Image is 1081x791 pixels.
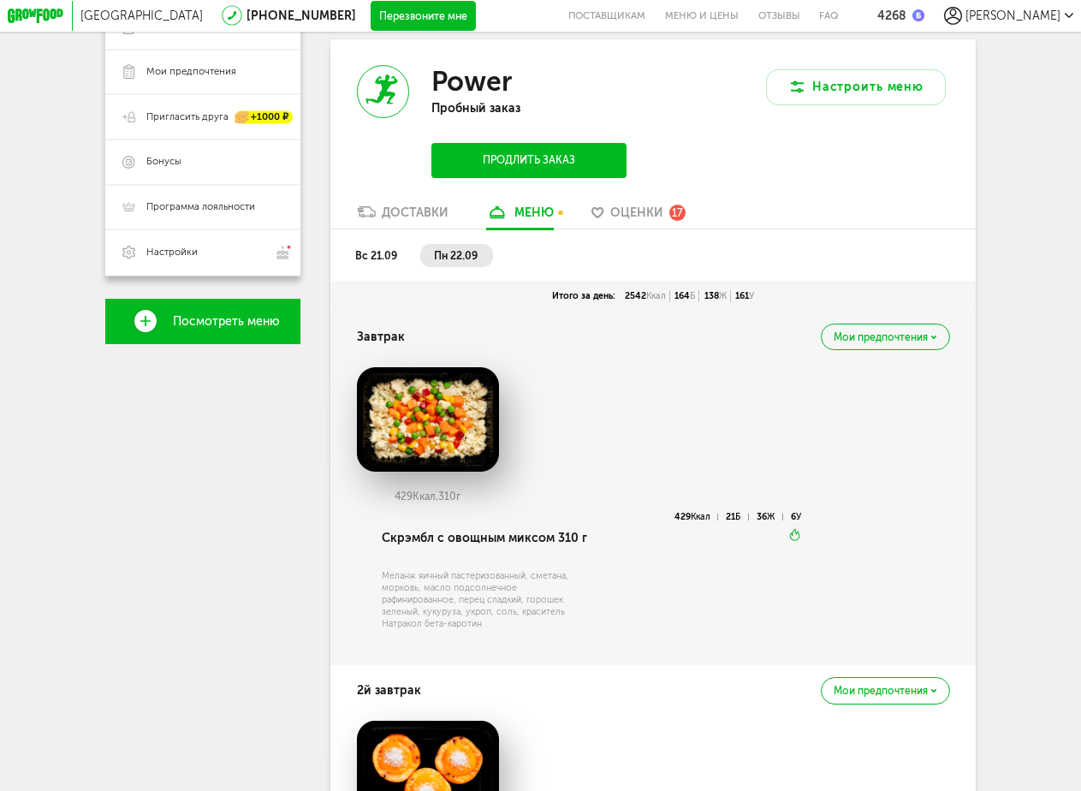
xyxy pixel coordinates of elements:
div: 429 [674,514,718,520]
span: У [749,290,754,301]
span: Б [735,511,740,522]
span: Пригласить друга [146,110,229,124]
h4: Завтрак [357,323,405,352]
span: Ккал, [413,490,438,503]
span: вс 21.09 [355,249,397,262]
img: big_nGaHh9KMYtJ1l6S0.png [357,367,500,473]
p: Пробный заказ [431,101,627,116]
a: меню [479,205,561,229]
div: 36 [757,514,782,520]
span: Бонусы [146,155,181,169]
button: Настроить меню [766,69,947,105]
span: Ж [767,511,775,522]
a: Пригласить друга +1000 ₽ [105,94,300,140]
a: Оценки 17 [584,205,693,229]
span: г [456,490,460,503]
span: Настройки [146,246,198,259]
span: [GEOGRAPHIC_DATA] [80,9,203,23]
button: Продлить заказ [431,143,627,178]
span: Мои предпочтения [834,332,928,342]
div: 164 [670,290,700,302]
a: [PHONE_NUMBER] [246,9,356,23]
a: Доставки [349,205,456,229]
span: У [796,511,801,522]
div: +1000 ₽ [235,110,293,123]
div: 4268 [877,9,906,23]
div: 429 310 [357,491,500,503]
div: Скрэмбл с овощным миксом 310 г [382,513,590,564]
div: 2542 [620,290,670,302]
div: 161 [731,290,759,302]
span: Оценки [610,205,663,220]
button: Перезвоните мне [371,1,476,31]
span: Ккал [646,290,666,301]
span: Мои предпочтения [146,65,236,79]
span: Посмотреть меню [173,315,280,329]
a: Посмотреть меню [105,299,300,344]
span: Мои предпочтения [834,686,928,696]
div: 138 [699,290,731,302]
a: Бонусы [105,140,300,185]
div: 6 [791,514,801,520]
div: Доставки [382,205,448,220]
img: bonus_b.cdccf46.png [912,9,924,21]
a: Настройки [105,229,300,276]
span: Ж [719,290,727,301]
a: Программа лояльности [105,185,300,230]
span: Программа лояльности [146,200,255,214]
div: 21 [726,514,748,520]
h3: Power [431,65,513,98]
a: Мои предпочтения [105,50,300,95]
h4: 2й завтрак [357,676,421,705]
span: Ккал [691,511,710,522]
span: пн 22.09 [434,249,478,262]
div: 17 [669,205,686,222]
div: Итого за день: [548,290,621,302]
span: Б [690,290,695,301]
div: Меланж яичный пастеризованный, сметана, морковь, масло подсолнечное рафинированное, перец сладкий... [382,570,590,630]
div: меню [514,205,554,220]
span: [PERSON_NAME] [965,9,1060,23]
